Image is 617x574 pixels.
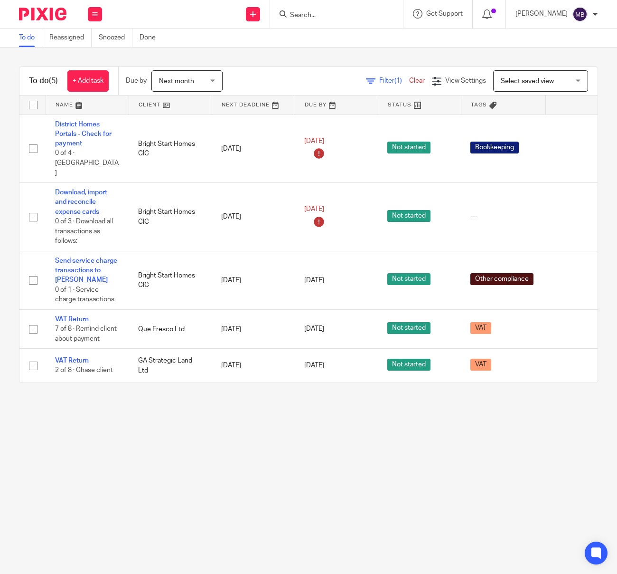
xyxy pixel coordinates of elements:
[445,77,486,84] span: View Settings
[129,251,212,309] td: Bright Start Homes CIC
[126,76,147,86] p: Due by
[129,115,212,183] td: Bright Start Homes CIC
[212,183,295,251] td: [DATE]
[515,9,568,19] p: [PERSON_NAME]
[55,357,89,364] a: VAT Return
[470,359,491,371] span: VAT
[49,77,58,85] span: (5)
[387,210,430,222] span: Not started
[470,322,491,334] span: VAT
[304,326,324,333] span: [DATE]
[49,29,92,47] a: Reassigned
[289,11,374,20] input: Search
[409,77,425,84] a: Clear
[304,277,324,284] span: [DATE]
[470,273,533,285] span: Other compliance
[387,322,430,334] span: Not started
[67,70,109,92] a: + Add task
[55,367,113,374] span: 2 of 8 · Chase client
[159,78,194,85] span: Next month
[129,349,212,383] td: GA Strategic Land Ltd
[212,309,295,348] td: [DATE]
[387,142,430,153] span: Not started
[55,150,119,176] span: 0 of 4 · [GEOGRAPHIC_DATA]
[470,212,536,221] div: ---
[140,29,163,47] a: Done
[426,10,463,17] span: Get Support
[304,206,324,212] span: [DATE]
[29,76,58,86] h1: To do
[129,183,212,251] td: Bright Start Homes CIC
[387,359,430,371] span: Not started
[129,309,212,348] td: Que Fresco Ltd
[55,316,89,323] a: VAT Return
[379,77,409,84] span: Filter
[304,363,324,369] span: [DATE]
[55,326,117,343] span: 7 of 8 · Remind client about payment
[212,115,295,183] td: [DATE]
[99,29,132,47] a: Snoozed
[55,121,112,147] a: District Homes Portals - Check for payment
[19,29,42,47] a: To do
[471,102,487,107] span: Tags
[572,7,588,22] img: svg%3E
[55,287,114,303] span: 0 of 1 · Service charge transactions
[19,8,66,20] img: Pixie
[55,189,107,215] a: Download, import and reconcile expense cards
[394,77,402,84] span: (1)
[55,258,117,284] a: Send service charge transactions to [PERSON_NAME]
[212,251,295,309] td: [DATE]
[387,273,430,285] span: Not started
[470,142,519,153] span: Bookkeeping
[304,138,324,144] span: [DATE]
[501,78,554,85] span: Select saved view
[55,218,113,244] span: 0 of 3 · Download all transactions as follows:
[212,349,295,383] td: [DATE]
